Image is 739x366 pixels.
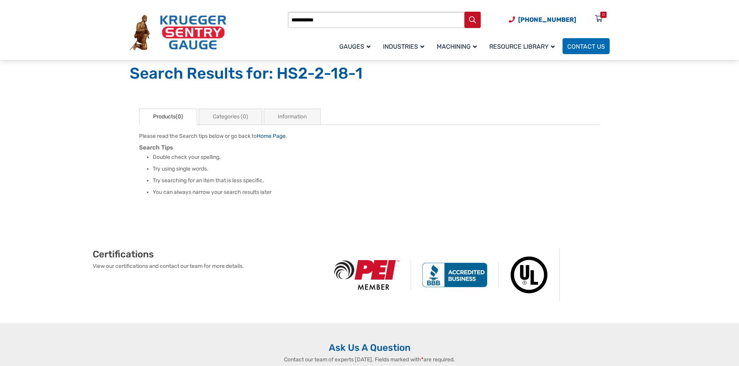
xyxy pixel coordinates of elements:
img: Krueger Sentry Gauge [130,15,226,51]
p: Please read the Search tips below or go back to . [139,132,600,140]
a: Gauges [335,37,378,55]
a: Categories (0) [199,109,262,125]
h3: Search Tips [139,144,600,151]
span: Contact Us [567,43,605,50]
span: Industries [383,43,424,50]
a: Phone Number (920) 434-8860 [509,15,576,25]
a: Machining [432,37,485,55]
a: Industries [378,37,432,55]
img: Underwriters Laboratories [499,248,560,301]
span: Machining [437,43,477,50]
span: Gauges [339,43,370,50]
span: [PHONE_NUMBER] [518,16,576,23]
a: Products(0) [139,109,197,125]
a: Home Page [257,133,286,139]
h1: Search Results for: HS2-2-18-1 [130,64,610,83]
h2: Certifications [93,248,323,260]
div: 0 [602,12,605,18]
img: PEI Member [323,260,411,290]
h2: Ask Us A Question [130,342,610,354]
p: Contact our team of experts [DATE]. Fields marked with are required. [243,355,496,364]
li: Double check your spelling. [153,153,600,161]
li: You can always narrow your search results later [153,188,600,196]
a: Contact Us [563,38,610,54]
p: View our certifications and contact our team for more details. [93,262,323,270]
li: Try searching for an item that is less specific. [153,177,600,185]
li: Try using single words. [153,165,600,173]
img: BBB [411,262,499,287]
span: Resource Library [489,43,555,50]
a: Information [264,109,321,125]
a: Resource Library [485,37,563,55]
